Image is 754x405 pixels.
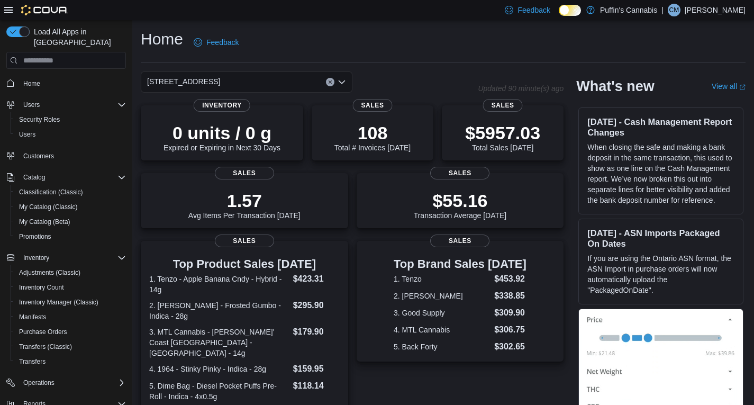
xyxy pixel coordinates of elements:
[15,186,87,199] a: Classification (Classic)
[19,328,67,336] span: Purchase Orders
[483,99,523,112] span: Sales
[576,78,654,95] h2: What's new
[15,355,50,368] a: Transfers
[149,327,289,358] dt: 3. MTL Cannabis - [PERSON_NAME]' Coast [GEOGRAPHIC_DATA] - [GEOGRAPHIC_DATA] - 14g
[394,291,490,301] dt: 2. [PERSON_NAME]
[465,122,540,152] div: Total Sales [DATE]
[19,203,78,211] span: My Catalog (Classic)
[11,339,130,354] button: Transfers (Classic)
[11,112,130,127] button: Security Roles
[19,343,72,351] span: Transfers (Classic)
[19,268,80,277] span: Adjustments (Classic)
[23,79,40,88] span: Home
[15,113,126,126] span: Security Roles
[661,4,664,16] p: |
[11,310,130,325] button: Manifests
[478,84,564,93] p: Updated 90 minute(s) ago
[11,354,130,369] button: Transfers
[149,274,289,295] dt: 1. Tenzo - Apple Banana Cndy - Hybrid - 14g
[15,128,126,141] span: Users
[15,113,64,126] a: Security Roles
[15,128,40,141] a: Users
[517,5,550,15] span: Feedback
[11,185,130,200] button: Classification (Classic)
[15,296,126,309] span: Inventory Manager (Classic)
[23,173,45,182] span: Catalog
[11,200,130,214] button: My Catalog (Classic)
[430,167,489,179] span: Sales
[739,84,746,91] svg: External link
[685,4,746,16] p: [PERSON_NAME]
[215,167,274,179] span: Sales
[19,115,60,124] span: Security Roles
[19,98,126,111] span: Users
[19,150,58,163] a: Customers
[15,230,126,243] span: Promotions
[15,340,76,353] a: Transfers (Classic)
[15,281,68,294] a: Inventory Count
[215,235,274,247] span: Sales
[293,380,340,392] dd: $118.14
[293,326,340,338] dd: $179.90
[19,76,126,89] span: Home
[668,4,680,16] div: Curtis Muir
[334,122,411,152] div: Total # Invoices [DATE]
[19,130,35,139] span: Users
[338,78,346,86] button: Open list of options
[11,214,130,229] button: My Catalog (Beta)
[19,313,46,321] span: Manifests
[2,375,130,390] button: Operations
[21,5,68,15] img: Cova
[19,376,59,389] button: Operations
[394,325,490,335] dt: 4. MTL Cannabis
[494,307,526,319] dd: $309.90
[19,171,49,184] button: Catalog
[11,265,130,280] button: Adjustments (Classic)
[19,376,126,389] span: Operations
[293,299,340,312] dd: $295.90
[15,215,75,228] a: My Catalog (Beta)
[394,308,490,318] dt: 3. Good Supply
[141,29,183,50] h1: Home
[19,98,44,111] button: Users
[23,254,49,262] span: Inventory
[11,127,130,142] button: Users
[19,218,70,226] span: My Catalog (Beta)
[2,75,130,91] button: Home
[30,26,126,48] span: Load All Apps in [GEOGRAPHIC_DATA]
[15,340,126,353] span: Transfers (Classic)
[149,364,289,374] dt: 4. 1964 - Stinky Pinky - Indica - 28g
[414,190,507,211] p: $55.16
[194,99,250,112] span: Inventory
[19,232,51,241] span: Promotions
[19,251,53,264] button: Inventory
[353,99,393,112] span: Sales
[11,229,130,244] button: Promotions
[15,355,126,368] span: Transfers
[15,215,126,228] span: My Catalog (Beta)
[2,170,130,185] button: Catalog
[394,341,490,352] dt: 5. Back Forty
[149,381,289,402] dt: 5. Dime Bag - Diesel Pocket Puffs Pre-Roll - Indica - 4x0.5g
[23,379,54,387] span: Operations
[15,296,103,309] a: Inventory Manager (Classic)
[2,97,130,112] button: Users
[587,116,734,138] h3: [DATE] - Cash Management Report Changes
[19,357,46,366] span: Transfers
[494,340,526,353] dd: $302.65
[600,4,657,16] p: Puffin's Cannabis
[494,323,526,336] dd: $306.75
[15,266,126,279] span: Adjustments (Classic)
[19,298,98,307] span: Inventory Manager (Classic)
[712,82,746,91] a: View allExternal link
[11,280,130,295] button: Inventory Count
[11,325,130,339] button: Purchase Orders
[2,148,130,164] button: Customers
[414,190,507,220] div: Transaction Average [DATE]
[19,283,64,292] span: Inventory Count
[206,37,239,48] span: Feedback
[494,273,526,285] dd: $453.92
[394,258,526,271] h3: Top Brand Sales [DATE]
[23,101,40,109] span: Users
